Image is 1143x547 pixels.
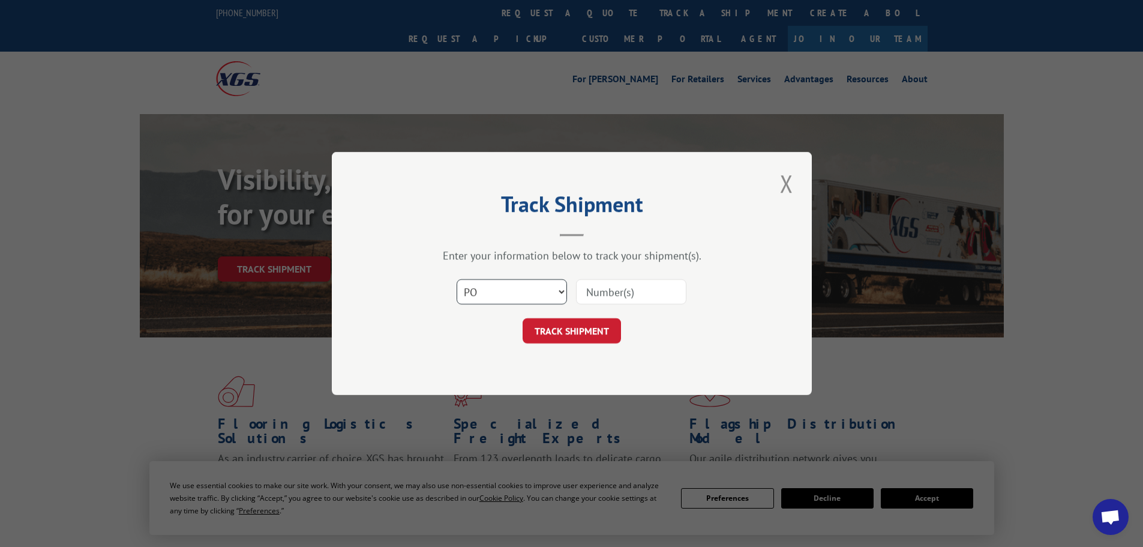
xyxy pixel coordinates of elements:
button: Close modal [776,167,797,200]
a: Open chat [1093,499,1129,535]
h2: Track Shipment [392,196,752,219]
button: TRACK SHIPMENT [523,318,621,343]
input: Number(s) [576,279,686,304]
div: Enter your information below to track your shipment(s). [392,249,752,262]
